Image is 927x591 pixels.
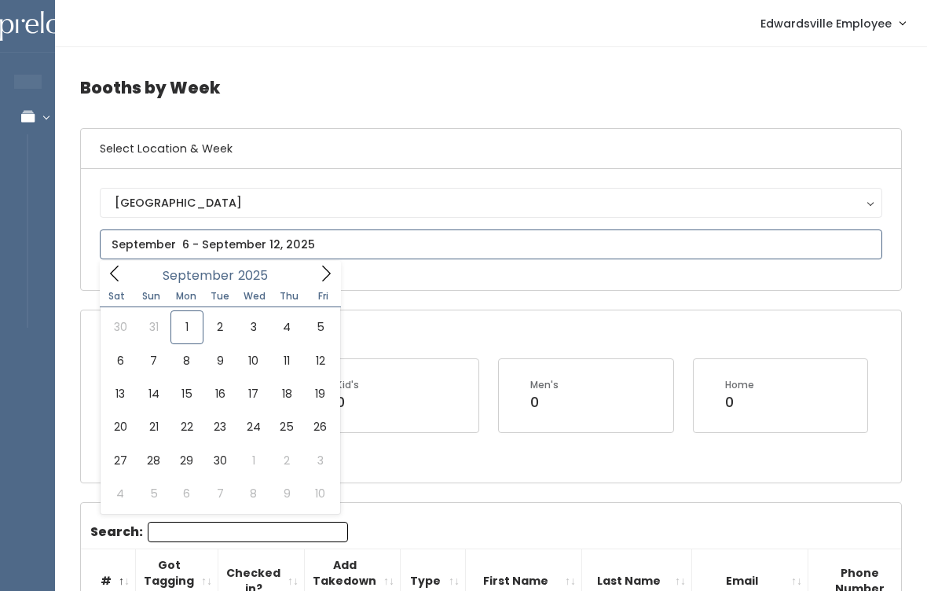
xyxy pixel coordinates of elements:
span: September 7, 2025 [137,344,170,377]
a: Edwardsville Employee [745,6,921,40]
span: September 1, 2025 [170,310,203,343]
span: August 31, 2025 [137,310,170,343]
h6: Select Location & Week [81,129,901,169]
span: September 26, 2025 [303,410,336,443]
span: September 13, 2025 [104,377,137,410]
span: September 27, 2025 [104,444,137,477]
span: October 1, 2025 [237,444,270,477]
span: September 2, 2025 [203,310,236,343]
span: Sat [100,292,134,301]
div: Kid's [336,378,359,392]
h4: Booths by Week [80,66,902,109]
span: September 23, 2025 [203,410,236,443]
span: September 3, 2025 [237,310,270,343]
span: September 24, 2025 [237,410,270,443]
div: Men's [530,378,559,392]
button: [GEOGRAPHIC_DATA] [100,188,882,218]
span: Edwardsville Employee [760,15,892,32]
span: September 25, 2025 [270,410,303,443]
span: September 10, 2025 [237,344,270,377]
span: September 4, 2025 [270,310,303,343]
div: 0 [725,392,754,413]
span: August 30, 2025 [104,310,137,343]
span: September 30, 2025 [203,444,236,477]
span: Sun [134,292,169,301]
input: September 6 - September 12, 2025 [100,229,882,259]
div: Home [725,378,754,392]
span: Fri [306,292,341,301]
span: Wed [237,292,272,301]
span: September 20, 2025 [104,410,137,443]
span: October 3, 2025 [303,444,336,477]
span: September 5, 2025 [303,310,336,343]
span: September 21, 2025 [137,410,170,443]
span: September 22, 2025 [170,410,203,443]
span: September 29, 2025 [170,444,203,477]
span: October 5, 2025 [137,477,170,510]
span: September [163,270,234,282]
div: 0 [530,392,559,413]
span: September 9, 2025 [203,344,236,377]
span: Tue [203,292,237,301]
span: October 9, 2025 [270,477,303,510]
span: September 14, 2025 [137,377,170,410]
span: October 6, 2025 [170,477,203,510]
label: Search: [90,522,348,542]
span: September 11, 2025 [270,344,303,377]
div: [GEOGRAPHIC_DATA] [115,194,867,211]
span: September 17, 2025 [237,377,270,410]
span: September 12, 2025 [303,344,336,377]
span: October 8, 2025 [237,477,270,510]
span: Mon [169,292,203,301]
span: September 18, 2025 [270,377,303,410]
span: September 28, 2025 [137,444,170,477]
div: 0 [336,392,359,413]
span: Thu [272,292,306,301]
span: September 16, 2025 [203,377,236,410]
input: Year [234,266,281,285]
span: September 6, 2025 [104,344,137,377]
span: October 4, 2025 [104,477,137,510]
span: September 15, 2025 [170,377,203,410]
span: September 8, 2025 [170,344,203,377]
span: October 2, 2025 [270,444,303,477]
span: September 19, 2025 [303,377,336,410]
span: October 10, 2025 [303,477,336,510]
span: October 7, 2025 [203,477,236,510]
input: Search: [148,522,348,542]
